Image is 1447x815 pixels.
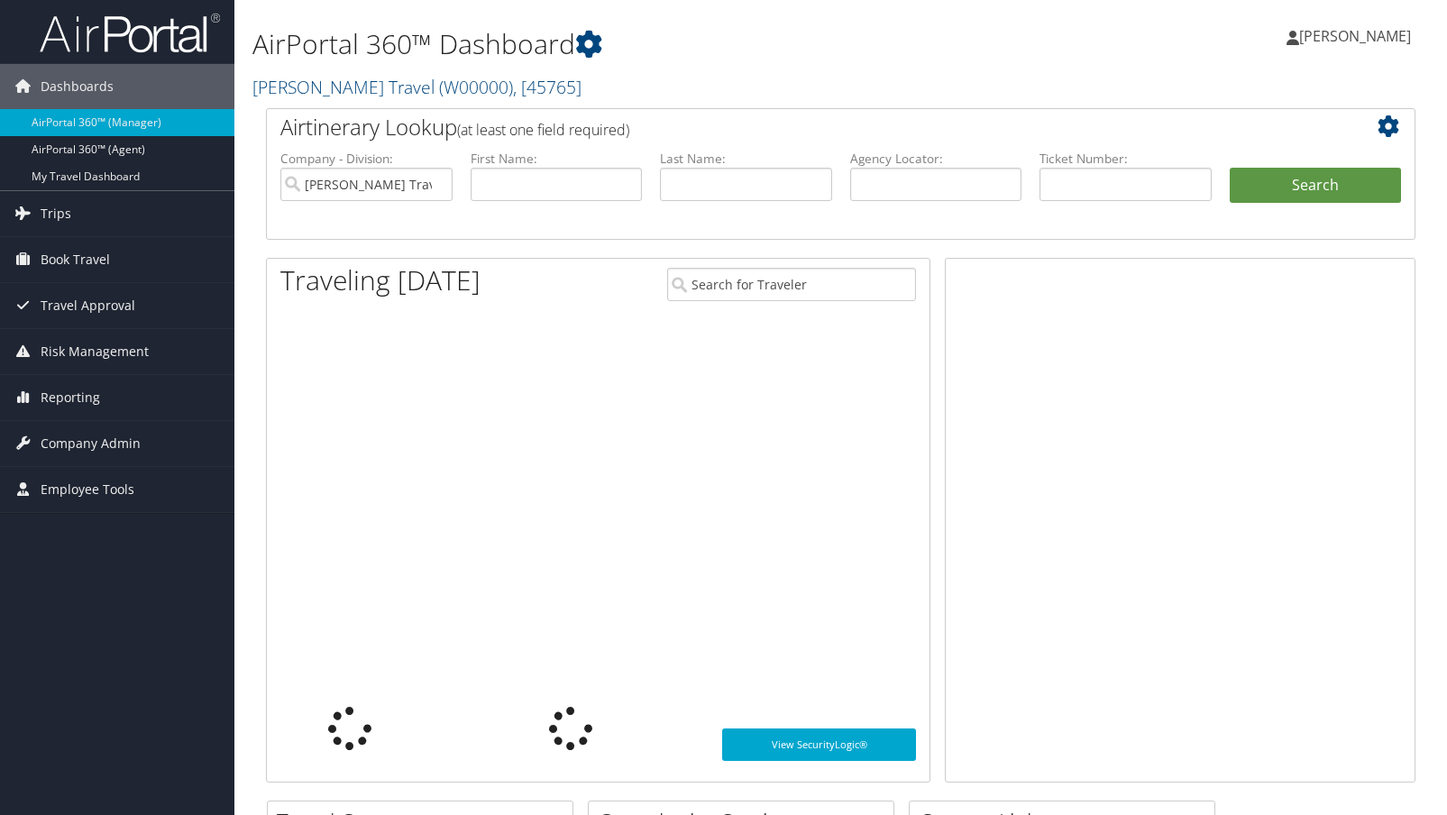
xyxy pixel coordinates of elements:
[1299,26,1411,46] span: [PERSON_NAME]
[41,467,134,512] span: Employee Tools
[280,150,453,168] label: Company - Division:
[41,329,149,374] span: Risk Management
[41,375,100,420] span: Reporting
[280,112,1305,142] h2: Airtinerary Lookup
[1230,168,1402,204] button: Search
[457,120,629,140] span: (at least one field required)
[722,728,916,761] a: View SecurityLogic®
[660,150,832,168] label: Last Name:
[667,268,916,301] input: Search for Traveler
[280,261,481,299] h1: Traveling [DATE]
[40,12,220,54] img: airportal-logo.png
[41,283,135,328] span: Travel Approval
[1039,150,1212,168] label: Ticket Number:
[41,64,114,109] span: Dashboards
[41,237,110,282] span: Book Travel
[252,75,582,99] a: [PERSON_NAME] Travel
[252,25,1037,63] h1: AirPortal 360™ Dashboard
[471,150,643,168] label: First Name:
[1287,9,1429,63] a: [PERSON_NAME]
[41,191,71,236] span: Trips
[513,75,582,99] span: , [ 45765 ]
[439,75,513,99] span: ( W00000 )
[850,150,1022,168] label: Agency Locator:
[41,421,141,466] span: Company Admin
